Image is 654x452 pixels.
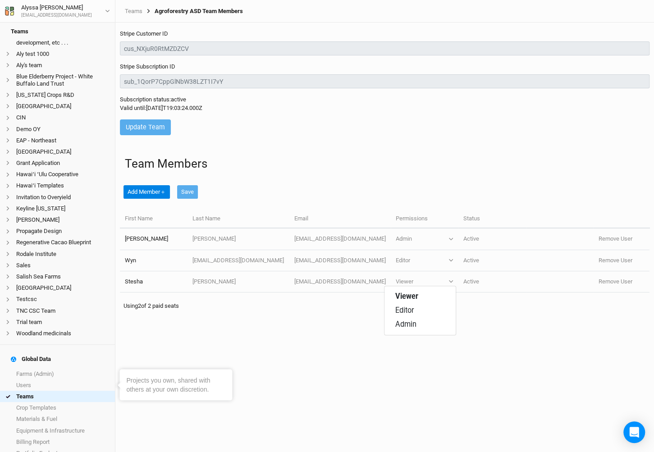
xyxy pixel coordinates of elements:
[289,210,390,229] th: Email
[120,228,188,250] td: [PERSON_NAME]
[396,256,453,265] button: Editor
[458,250,526,271] td: Active
[123,302,179,309] span: Using 2 of 2 paid seats
[458,228,526,250] td: Active
[599,235,632,243] button: Remove User
[396,278,453,286] button: Viewer
[188,271,289,292] td: [PERSON_NAME]
[120,63,175,71] label: Stripe Subscription ID
[599,278,632,286] button: Remove User
[391,210,458,229] th: Permissions
[177,185,198,199] button: Save
[120,41,649,55] input: cus_NXjuR0RtMZDZCV
[188,250,289,271] td: [EMAIL_ADDRESS][DOMAIN_NAME]
[21,3,92,12] div: Alyssa [PERSON_NAME]
[458,271,526,292] td: Active
[458,210,526,229] th: Status
[396,235,453,243] button: Admin
[120,210,188,229] th: First Name
[5,3,110,19] button: Alyssa [PERSON_NAME][EMAIL_ADDRESS][DOMAIN_NAME]
[289,228,390,250] td: [EMAIL_ADDRESS][DOMAIN_NAME]
[5,23,110,41] h4: Teams
[120,96,649,104] div: Subscription status: active
[289,271,390,292] td: [EMAIL_ADDRESS][DOMAIN_NAME]
[188,228,289,250] td: [PERSON_NAME]
[623,421,645,443] div: Open Intercom Messenger
[21,12,92,19] div: [EMAIL_ADDRESS][DOMAIN_NAME]
[120,30,168,38] label: Stripe Customer ID
[120,104,649,112] div: Valid until: [DATE]T19:03:24.000Z
[123,185,170,199] button: Add Member＋
[11,356,51,363] div: Global Data
[396,256,410,265] div: Editor
[120,271,188,292] td: Stesha
[396,278,413,286] div: Viewer
[126,376,225,393] div: Projects you own, shared with others at your own discretion.
[125,8,142,15] a: Teams
[395,292,418,302] span: Viewer
[120,74,649,88] input: sub_1QorP7CppGlNbW38LZT1I7vY
[125,157,645,171] h1: Team Members
[395,306,414,316] span: Editor
[289,250,390,271] td: [EMAIL_ADDRESS][DOMAIN_NAME]
[599,256,632,265] button: Remove User
[396,235,412,243] div: Admin
[120,119,171,135] button: Update Team
[395,320,416,330] span: Admin
[120,250,188,271] td: Wyn
[142,8,243,15] div: Agroforestry ASD Team Members
[188,210,289,229] th: Last Name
